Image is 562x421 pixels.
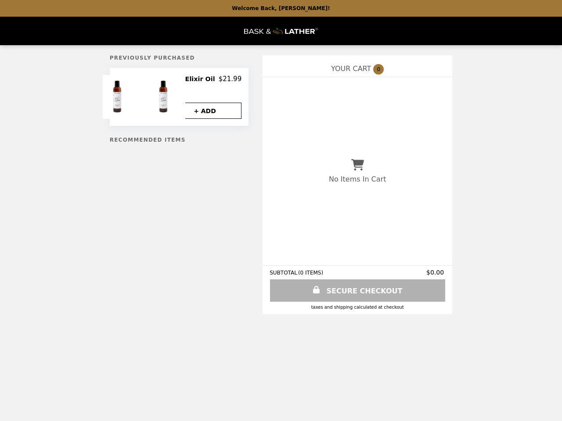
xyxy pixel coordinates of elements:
[168,103,241,119] button: + ADD
[298,270,323,276] span: ( 0 ITEMS )
[219,75,242,83] p: $21.99
[110,137,249,143] h5: Recommended Items
[373,64,384,75] span: 0
[95,75,141,119] img: Hair Elixir Oil
[110,55,249,61] h5: Previously Purchased
[232,5,330,11] p: Welcome Back, [PERSON_NAME]!
[270,305,445,310] div: Taxes and Shipping calculated at checkout
[141,75,187,119] img: Hair Elixir Oil
[168,75,219,83] h2: Hair Elixir Oil
[426,269,445,276] span: $0.00
[329,175,386,183] p: No Items In Cart
[244,22,318,40] img: Brand Logo
[331,64,371,73] span: YOUR CART
[270,270,298,276] span: SUBTOTAL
